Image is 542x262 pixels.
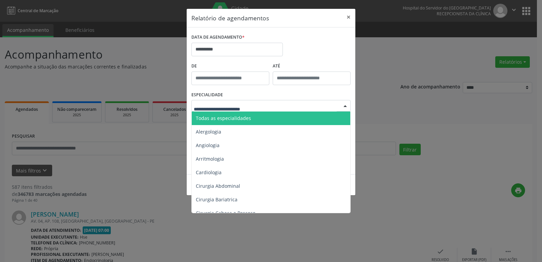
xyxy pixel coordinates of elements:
span: Cirurgia Bariatrica [196,196,237,203]
button: Close [342,9,355,25]
label: DATA DE AGENDAMENTO [191,32,245,43]
span: Cirurgia Abdominal [196,183,240,189]
label: ATÉ [273,61,351,72]
label: De [191,61,269,72]
label: ESPECIALIDADE [191,90,223,100]
h5: Relatório de agendamentos [191,14,269,22]
span: Cirurgia Cabeça e Pescoço [196,210,255,216]
span: Angiologia [196,142,220,148]
span: Cardiologia [196,169,222,176]
span: Todas as especialidades [196,115,251,121]
span: Arritmologia [196,156,224,162]
span: Alergologia [196,128,221,135]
